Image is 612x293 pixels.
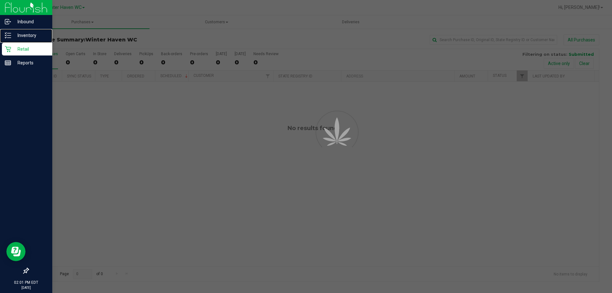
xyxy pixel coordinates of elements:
[11,59,49,67] p: Reports
[5,32,11,39] inline-svg: Inventory
[3,285,49,290] p: [DATE]
[5,46,11,52] inline-svg: Retail
[5,18,11,25] inline-svg: Inbound
[11,18,49,26] p: Inbound
[11,32,49,39] p: Inventory
[6,242,25,261] iframe: Resource center
[3,280,49,285] p: 02:01 PM EDT
[11,45,49,53] p: Retail
[5,60,11,66] inline-svg: Reports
